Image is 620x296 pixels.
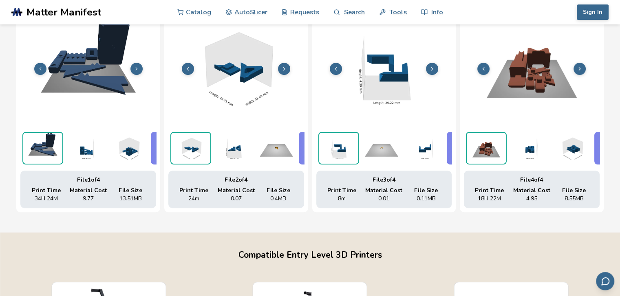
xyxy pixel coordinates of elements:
span: 0.11 MB [417,195,436,202]
div: File 2 of 4 [174,177,298,183]
div: File 1 of 4 [26,177,150,183]
img: 3_3D_Dimensions [213,132,254,164]
span: Print Time [475,187,504,194]
img: 2_3D_Dimensions [404,132,445,164]
img: 2_3D_Dimensions [319,133,358,164]
span: 34H 24M [35,195,58,202]
button: Sign In [577,4,609,20]
img: 2_Print_Preview [361,132,402,164]
div: File 3 of 4 [322,177,446,183]
img: 1_3D_Dimensions [65,132,106,164]
span: File Size [267,187,290,194]
span: 8m [338,195,346,202]
span: 8.55 MB [564,195,583,202]
span: Material Cost [365,187,402,194]
span: File Size [414,187,438,194]
span: 4.95 [526,195,537,202]
img: 4_3D_Dimensions [509,132,549,164]
div: File 4 of 4 [470,177,594,183]
span: 0.07 [231,195,242,202]
span: 0.01 [378,195,389,202]
img: 3_Print_Preview [256,132,297,164]
img: 1_Print_Preview [23,133,62,164]
span: 9.77 [83,195,94,202]
span: Matter Manifest [26,7,101,18]
img: 1_3D_Dimensions [108,132,149,164]
span: 13.51 MB [119,195,142,202]
span: Print Time [32,187,61,194]
img: 4_3D_Dimensions [552,132,592,164]
img: 4_Print_Preview [467,133,506,164]
span: File Size [562,187,586,194]
img: 3_3D_Dimensions [171,133,210,164]
span: Print Time [179,187,208,194]
span: 0.4 MB [270,195,286,202]
button: Send feedback via email [596,272,614,290]
span: Material Cost [513,187,550,194]
span: Material Cost [218,187,255,194]
h2: Compatible Entry Level 3D Printers [8,249,612,261]
span: File Size [119,187,142,194]
span: 18H 22M [478,195,501,202]
span: 24m [188,195,199,202]
span: Material Cost [70,187,107,194]
span: Print Time [327,187,356,194]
